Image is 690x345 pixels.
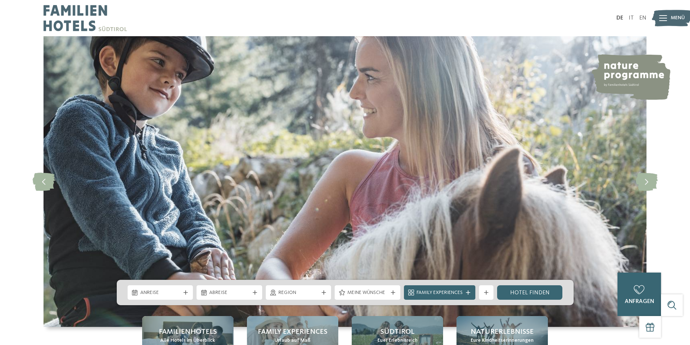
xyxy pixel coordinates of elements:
[639,15,646,21] a: EN
[140,289,181,296] span: Anreise
[591,54,670,100] img: nature programme by Familienhotels Südtirol
[278,289,319,296] span: Region
[209,289,249,296] span: Abreise
[616,15,623,21] a: DE
[159,327,217,337] span: Familienhotels
[377,337,418,344] span: Euer Erlebnisreich
[629,15,634,21] a: IT
[44,36,646,327] img: Familienhotels Südtirol: The happy family places
[671,14,685,22] span: Menü
[347,289,388,296] span: Meine Wünsche
[471,327,534,337] span: Naturerlebnisse
[497,285,563,300] a: Hotel finden
[625,299,654,304] span: anfragen
[258,327,327,337] span: Family Experiences
[380,327,414,337] span: Südtirol
[617,273,661,316] a: anfragen
[417,289,463,296] span: Family Experiences
[471,337,534,344] span: Eure Kindheitserinnerungen
[160,337,215,344] span: Alle Hotels im Überblick
[274,337,310,344] span: Urlaub auf Maß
